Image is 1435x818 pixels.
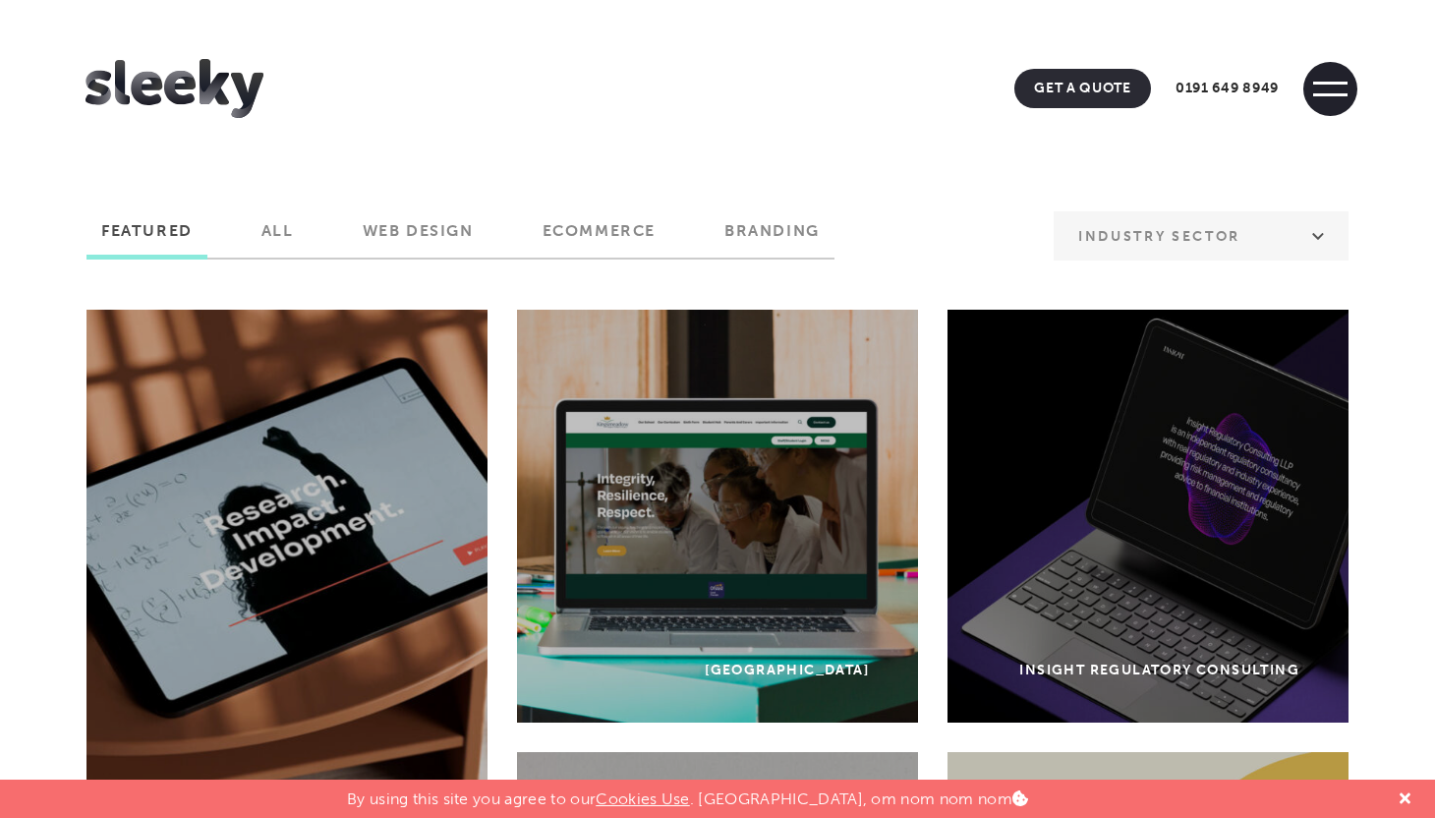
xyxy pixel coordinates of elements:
label: Featured [86,221,207,255]
img: Sleeky Web Design Newcastle [86,59,264,118]
a: Get A Quote [1014,69,1151,108]
p: By using this site you agree to our . [GEOGRAPHIC_DATA], om nom nom nom [347,780,1028,808]
a: Cookies Use [596,789,690,808]
label: Web Design [348,221,488,255]
label: All [247,221,309,255]
a: 0191 649 8949 [1156,69,1298,108]
label: Branding [710,221,834,255]
label: Ecommerce [528,221,670,255]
